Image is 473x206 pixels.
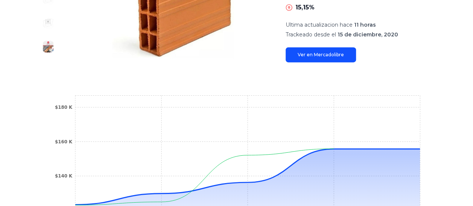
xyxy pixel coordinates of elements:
a: Ver en Mercadolibre [286,47,356,62]
tspan: $140 K [55,173,73,179]
span: Trackeado desde el [286,31,336,38]
span: 15 de diciembre, 2020 [338,31,398,38]
img: Ladrillo Huecos 8x18x33 [42,17,54,29]
tspan: $160 K [55,139,73,144]
img: Ladrillo Huecos 8x18x33 [42,41,54,53]
span: 11 horas [354,21,376,28]
span: Ultima actualizacion hace [286,21,353,28]
p: 15,15% [295,3,315,12]
tspan: $180 K [55,105,73,110]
